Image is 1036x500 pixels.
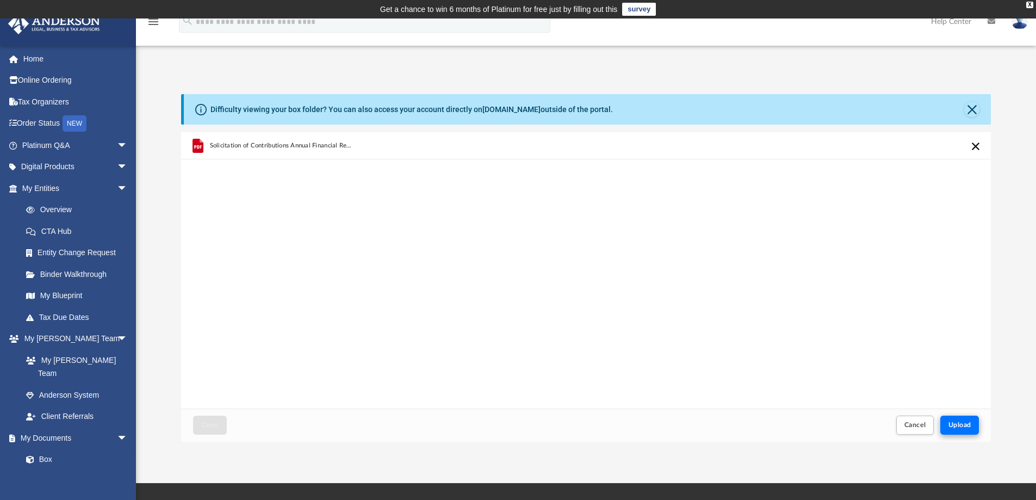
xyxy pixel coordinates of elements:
button: Close [193,416,227,435]
div: NEW [63,115,86,132]
div: close [1026,2,1033,8]
a: Anderson System [15,384,139,406]
a: CTA Hub [15,220,144,242]
span: Solicitation of Contributions Annual Financial Reporting Form.pdf [209,142,352,149]
a: Tax Organizers [8,91,144,113]
a: My Blueprint [15,285,139,307]
span: Upload [948,422,971,428]
a: survey [622,3,656,16]
img: User Pic [1012,14,1028,29]
a: Binder Walkthrough [15,263,144,285]
span: arrow_drop_down [117,177,139,200]
span: arrow_drop_down [117,156,139,178]
i: menu [147,15,160,28]
span: Cancel [904,422,926,428]
a: Order StatusNEW [8,113,144,135]
a: Entity Change Request [15,242,144,264]
a: Client Referrals [15,406,139,428]
button: Upload [940,416,979,435]
div: Upload [181,132,991,442]
a: Platinum Q&Aarrow_drop_down [8,134,144,156]
a: Tax Due Dates [15,306,144,328]
div: Get a chance to win 6 months of Platinum for free just by filling out this [380,3,618,16]
span: arrow_drop_down [117,328,139,350]
a: menu [147,21,160,28]
button: Close [964,102,979,117]
div: grid [181,132,991,409]
a: Box [15,449,133,471]
i: search [182,15,194,27]
span: arrow_drop_down [117,427,139,449]
a: Digital Productsarrow_drop_down [8,156,144,178]
a: My [PERSON_NAME] Team [15,349,133,384]
a: Overview [15,199,144,221]
a: [DOMAIN_NAME] [482,105,541,114]
span: arrow_drop_down [117,134,139,157]
img: Anderson Advisors Platinum Portal [5,13,103,34]
a: My Documentsarrow_drop_down [8,427,139,449]
div: Difficulty viewing your box folder? You can also access your account directly on outside of the p... [210,104,613,115]
a: Online Ordering [8,70,144,91]
a: My Entitiesarrow_drop_down [8,177,144,199]
span: Close [201,422,219,428]
button: Cancel [896,416,934,435]
a: Home [8,48,144,70]
a: My [PERSON_NAME] Teamarrow_drop_down [8,328,139,350]
button: Cancel this upload [969,140,982,153]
